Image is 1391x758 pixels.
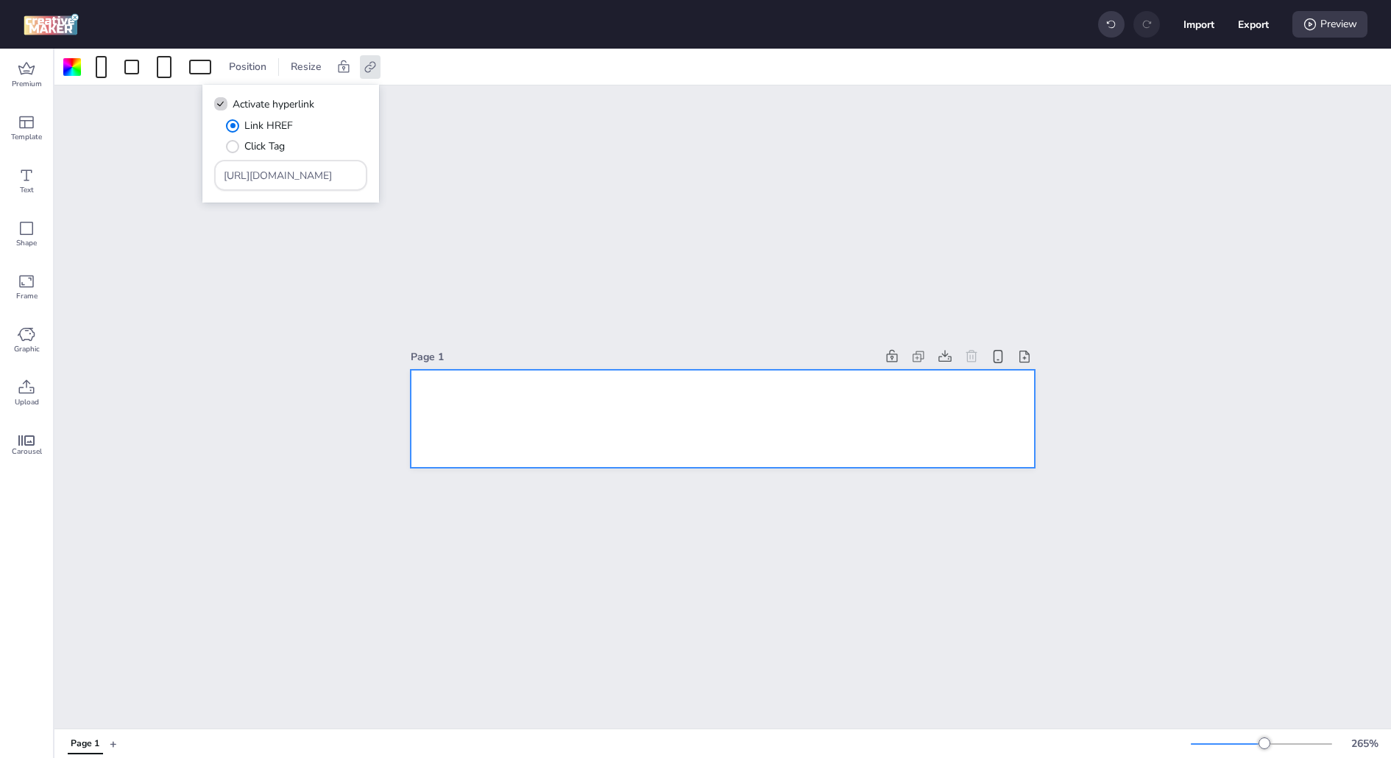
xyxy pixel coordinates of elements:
[288,59,325,74] span: Resize
[60,731,110,757] div: Tabs
[12,78,42,90] span: Premium
[14,343,40,355] span: Graphic
[1347,736,1382,751] div: 265 %
[11,131,42,143] span: Template
[15,396,39,408] span: Upload
[244,138,285,154] span: Click Tag
[1292,11,1367,38] div: Preview
[224,168,358,183] input: Type URL
[24,13,79,35] img: logo Creative Maker
[110,731,117,757] button: +
[233,96,314,112] span: Activate hyperlink
[1238,9,1269,40] button: Export
[71,737,99,751] div: Page 1
[20,184,34,196] span: Text
[16,237,37,249] span: Shape
[411,349,876,365] div: Page 1
[1183,9,1214,40] button: Import
[12,446,42,457] span: Carousel
[226,59,269,74] span: Position
[16,290,38,302] span: Frame
[244,118,293,133] span: Link HREF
